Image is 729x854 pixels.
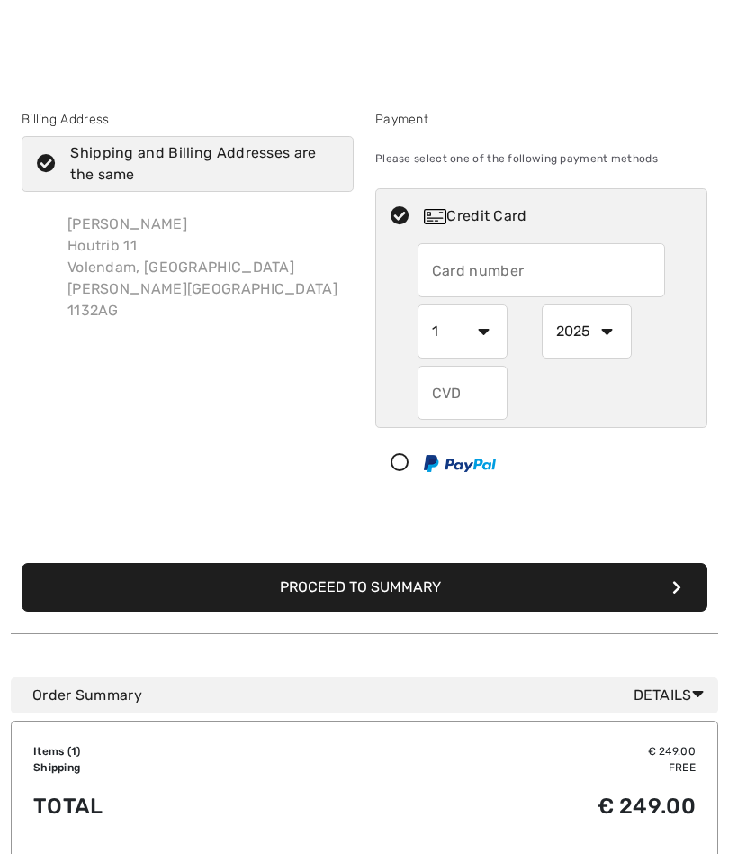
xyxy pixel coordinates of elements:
span: Details [634,685,711,706]
img: Credit Card [424,209,446,224]
td: Total [33,776,308,837]
div: Credit Card [424,205,695,227]
td: Free [308,759,696,776]
td: Shipping [33,759,308,776]
img: PayPal [424,455,496,472]
div: Shipping and Billing Addresses are the same [70,142,327,186]
div: Please select one of the following payment methods [375,136,707,181]
button: Proceed to Summary [22,563,707,612]
td: € 249.00 [308,743,696,759]
div: [PERSON_NAME] Houtrib 11 Volendam, [GEOGRAPHIC_DATA][PERSON_NAME][GEOGRAPHIC_DATA] 1132AG [53,199,354,336]
div: Order Summary [32,685,711,706]
span: 1 [71,745,76,758]
td: Items ( ) [33,743,308,759]
input: Card number [418,243,665,297]
div: Billing Address [22,110,354,129]
td: € 249.00 [308,776,696,837]
input: CVD [418,366,508,420]
div: Payment [375,110,707,129]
